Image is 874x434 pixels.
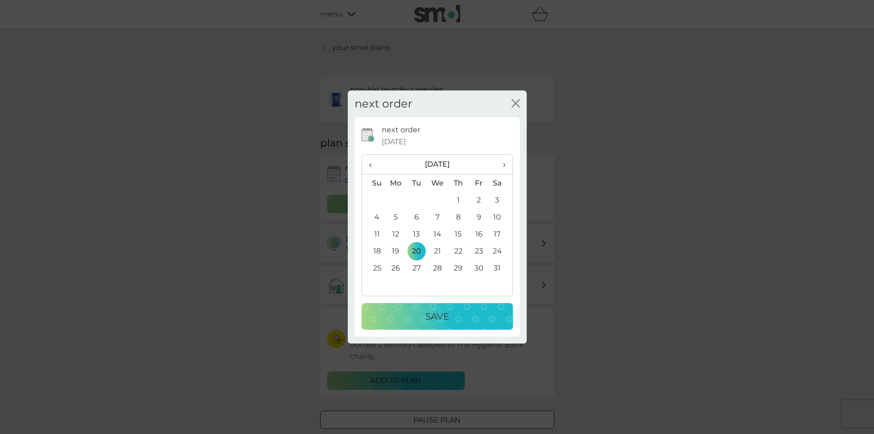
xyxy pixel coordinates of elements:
[489,175,512,192] th: Sa
[362,225,385,242] td: 11
[362,242,385,259] td: 18
[385,242,406,259] td: 19
[489,225,512,242] td: 17
[489,209,512,225] td: 10
[427,175,448,192] th: We
[385,175,406,192] th: Mo
[406,175,427,192] th: Tu
[406,209,427,225] td: 6
[468,242,489,259] td: 23
[362,175,385,192] th: Su
[427,225,448,242] td: 14
[385,225,406,242] td: 12
[489,192,512,209] td: 3
[448,175,468,192] th: Th
[448,192,468,209] td: 1
[489,259,512,276] td: 31
[385,259,406,276] td: 26
[385,155,490,175] th: [DATE]
[427,242,448,259] td: 21
[448,242,468,259] td: 22
[362,209,385,225] td: 4
[489,242,512,259] td: 24
[496,155,505,174] span: ›
[406,242,427,259] td: 20
[448,209,468,225] td: 8
[468,259,489,276] td: 30
[362,303,513,330] button: Save
[448,225,468,242] td: 15
[512,99,520,109] button: close
[468,175,489,192] th: Fr
[468,225,489,242] td: 16
[355,97,412,111] h2: next order
[406,225,427,242] td: 13
[468,192,489,209] td: 2
[382,136,406,148] span: [DATE]
[406,259,427,276] td: 27
[427,259,448,276] td: 28
[427,209,448,225] td: 7
[382,124,420,136] p: next order
[369,155,379,174] span: ‹
[468,209,489,225] td: 9
[425,309,449,324] p: Save
[362,259,385,276] td: 25
[385,209,406,225] td: 5
[448,259,468,276] td: 29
